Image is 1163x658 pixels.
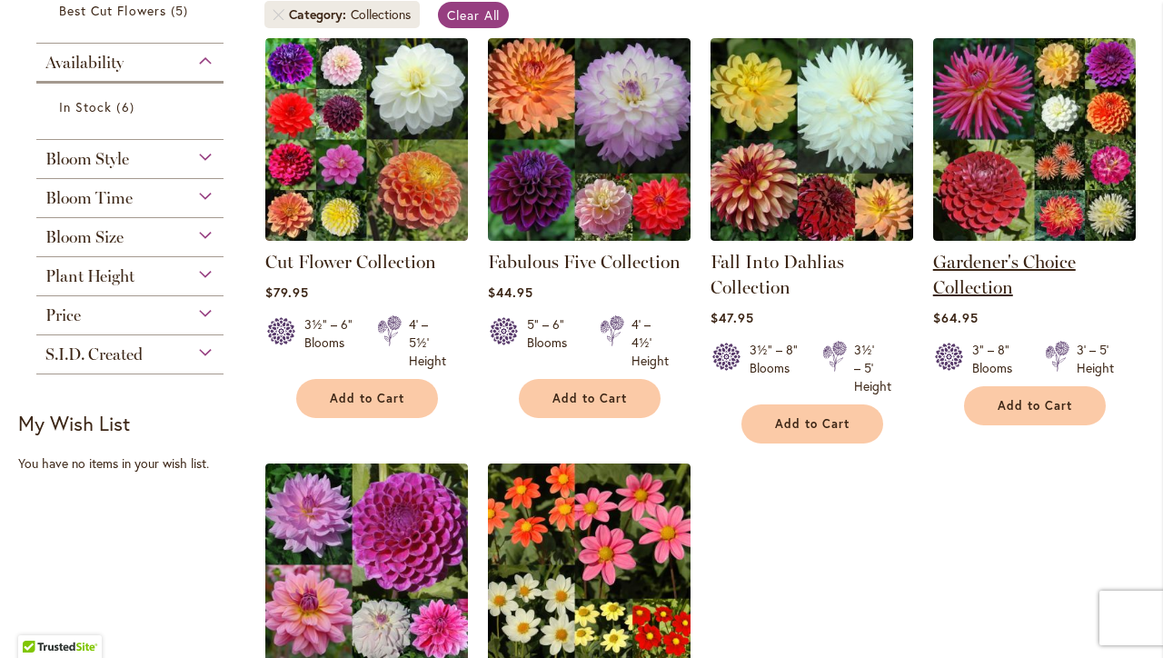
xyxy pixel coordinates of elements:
span: Bloom Time [45,188,133,208]
a: Fall Into Dahlias Collection [711,251,844,298]
span: $44.95 [488,284,533,301]
div: 3½" – 8" Blooms [750,341,800,395]
span: Add to Cart [552,391,627,406]
span: Add to Cart [330,391,404,406]
div: 4' – 4½' Height [631,315,669,370]
div: 3" – 8" Blooms [972,341,1023,377]
div: 3½' – 5' Height [854,341,891,395]
span: Add to Cart [998,398,1072,414]
span: 6 [116,97,138,116]
strong: My Wish List [18,410,130,436]
button: Add to Cart [964,386,1106,425]
a: Best Cut Flowers [59,1,205,20]
img: Gardener's Choice Collection [933,38,1136,241]
span: Plant Height [45,266,134,286]
div: 3½" – 6" Blooms [304,315,355,370]
span: Bloom Size [45,227,124,247]
a: CUT FLOWER COLLECTION [265,227,468,244]
span: $47.95 [711,309,754,326]
a: Remove Category Collections [273,9,284,20]
a: Gardener's Choice Collection [933,251,1076,298]
span: Add to Cart [775,416,850,432]
div: You have no items in your wish list. [18,454,253,473]
span: Availability [45,53,124,73]
span: $79.95 [265,284,309,301]
button: Add to Cart [296,379,438,418]
iframe: Launch Accessibility Center [14,593,65,644]
div: 5" – 6" Blooms [527,315,578,370]
div: Collections [351,5,411,24]
button: Add to Cart [741,404,883,444]
div: 3' – 5' Height [1077,341,1114,377]
span: $64.95 [933,309,979,326]
button: Add to Cart [519,379,661,418]
img: CUT FLOWER COLLECTION [265,38,468,241]
a: Gardener's Choice Collection [933,227,1136,244]
img: Fabulous Five Collection [488,38,691,241]
a: Fall Into Dahlias Collection [711,227,913,244]
span: 5 [171,1,193,20]
span: S.I.D. Created [45,344,143,364]
span: Best Cut Flowers [59,2,166,19]
a: Clear All [438,2,510,28]
span: Price [45,305,81,325]
a: In Stock 6 [59,97,205,116]
a: Fabulous Five Collection [488,227,691,244]
span: Bloom Style [45,149,129,169]
div: 4' – 5½' Height [409,315,446,370]
img: Fall Into Dahlias Collection [711,38,913,241]
a: Cut Flower Collection [265,251,436,273]
span: Category [289,5,351,24]
span: Clear All [447,6,501,24]
a: Fabulous Five Collection [488,251,681,273]
span: In Stock [59,98,112,115]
